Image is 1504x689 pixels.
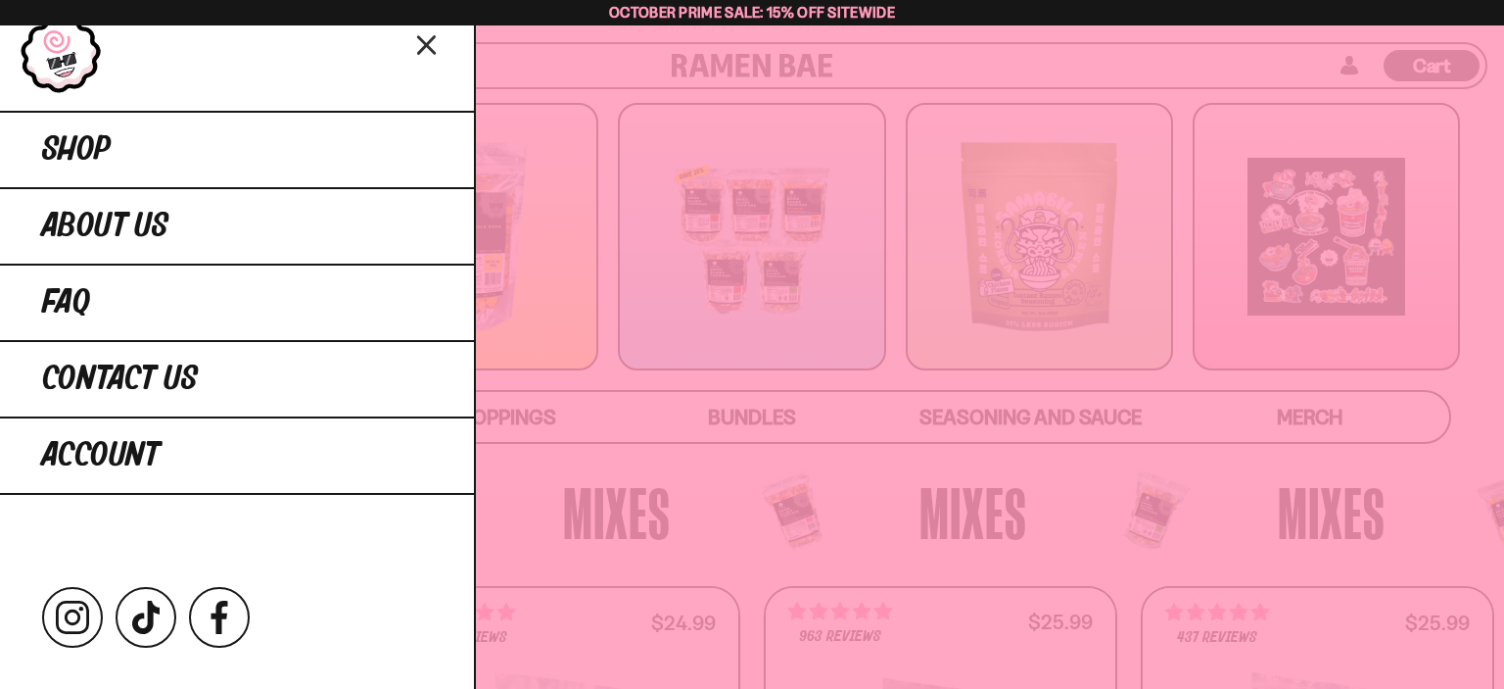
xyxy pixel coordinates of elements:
button: Close menu [410,26,445,61]
span: Shop [42,132,111,168]
span: FAQ [42,285,90,320]
span: Contact Us [42,362,198,397]
span: Account [42,438,160,473]
span: October Prime Sale: 15% off Sitewide [609,3,895,22]
span: About Us [42,209,168,244]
